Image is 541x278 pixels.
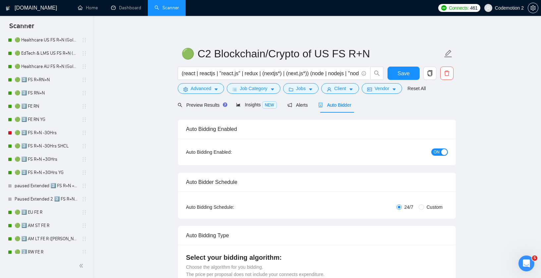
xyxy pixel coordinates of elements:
a: 🟢 Healthcare AU FS R+N (Golovach FS) [15,60,78,73]
button: setting [528,3,538,13]
button: idcardVendorcaret-down [362,83,402,94]
a: Paused Extended 2 2️⃣ FS R+N +30Hrs YG [15,193,78,206]
a: 🟢 2️⃣ FE RN YG [15,113,78,126]
span: holder [82,117,87,122]
span: Vendor [375,85,389,92]
button: settingAdvancedcaret-down [178,83,224,94]
a: homeHome [78,5,98,11]
span: Save [397,69,409,78]
div: Auto Bidding Type [186,226,448,245]
a: 🟢 2️⃣ FS RN+N [15,86,78,100]
a: 🟢 EdTech & LMS US FS R+N (Golovach FS) [15,47,78,60]
span: delete [441,70,453,76]
span: Jobs [296,85,306,92]
span: holder [82,183,87,189]
span: holder [82,64,87,69]
a: 🟢 2️⃣ EU FE R [15,206,78,219]
span: holder [82,170,87,175]
span: NEW [262,101,277,109]
a: 🟢 2️⃣ FS R+N -30Hrs [15,126,78,139]
span: holder [82,196,87,202]
a: searchScanner [154,5,179,11]
span: copy [424,70,436,76]
span: idcard [367,87,372,92]
button: copy [423,67,437,80]
span: holder [82,157,87,162]
span: search [178,103,182,107]
span: 461 [470,4,477,12]
span: holder [82,77,87,83]
div: Auto Bidding Enabled: [186,148,273,156]
span: holder [82,104,87,109]
span: area-chart [236,102,241,107]
span: caret-down [392,87,396,92]
span: holder [82,37,87,43]
span: notification [287,103,292,107]
span: holder [82,210,87,215]
button: search [370,67,384,80]
div: Auto Bidder Schedule [186,173,448,192]
span: caret-down [270,87,275,92]
span: Client [334,85,346,92]
span: holder [82,143,87,149]
a: setting [528,5,538,11]
button: delete [440,67,453,80]
span: Auto Bidder [318,102,351,108]
span: Choose the algorithm for you bidding. The price per proposal does not include your connects expen... [186,264,325,277]
span: Advanced [191,85,211,92]
span: holder [82,90,87,96]
span: Preview Results [178,102,225,108]
span: holder [82,236,87,242]
button: folderJobscaret-down [283,83,319,94]
a: 🟢 2️⃣ AM ST FE R [15,219,78,232]
span: holder [82,250,87,255]
a: 🟢 2️⃣ FS R+N +30Hrs [15,153,78,166]
span: Connects: [449,4,469,12]
input: Scanner name... [181,45,443,62]
span: user [327,87,331,92]
span: caret-down [349,87,353,92]
span: edit [444,49,452,58]
span: Scanner [4,21,39,35]
span: double-left [79,262,86,269]
button: barsJob Categorycaret-down [227,83,280,94]
div: Tooltip anchor [222,102,228,108]
span: Custom [424,203,445,211]
img: logo [6,3,10,14]
span: robot [318,103,323,107]
a: 🟢 2️⃣ FS R+N +30Hrs YG [15,166,78,179]
span: caret-down [214,87,218,92]
a: 🟢 2️⃣ FS R+RN+N [15,73,78,86]
div: Auto Bidding Schedule: [186,203,273,211]
span: holder [82,51,87,56]
span: 5 [532,255,537,261]
div: Auto Bidding Enabled [186,120,448,139]
span: holder [82,130,87,136]
span: ON [434,148,440,156]
h4: Select your bidding algorithm: [186,253,448,262]
span: Alerts [287,102,308,108]
span: setting [183,87,188,92]
a: 🟢 2️⃣ AM LT FE R ([PERSON_NAME]) [15,232,78,246]
span: caret-down [308,87,313,92]
span: holder [82,223,87,228]
span: info-circle [362,71,366,76]
span: folder [289,87,293,92]
span: 24/7 [402,203,416,211]
span: bars [232,87,237,92]
span: search [371,70,383,76]
a: dashboardDashboard [111,5,141,11]
a: Reset All [407,85,426,92]
a: 🟢 Healthcare US FS R+N (Golovach FS) [15,33,78,47]
span: user [486,6,491,10]
button: Save [388,67,420,80]
a: 🟢 2️⃣ FE RN [15,100,78,113]
span: Insights [236,102,276,107]
img: upwork-logo.png [441,5,447,11]
a: 🟢 2️⃣ RW FE R [15,246,78,259]
input: Search Freelance Jobs... [182,69,359,78]
button: userClientcaret-down [321,83,359,94]
a: 🟢 2️⃣ FS R+N -30Hrs SHCL [15,139,78,153]
span: Job Category [240,85,267,92]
